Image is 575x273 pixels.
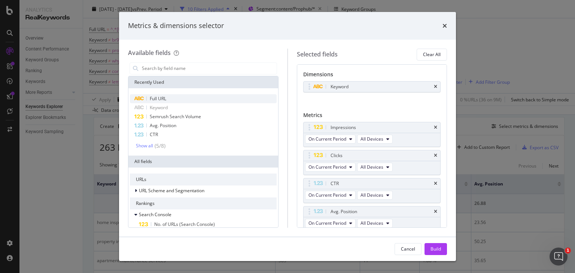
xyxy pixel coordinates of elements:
div: modal [119,12,456,261]
span: On Current Period [308,136,346,142]
span: On Current Period [308,192,346,198]
div: All fields [128,156,278,168]
button: All Devices [357,135,393,144]
div: Rankings [130,197,277,209]
button: Clear All [417,49,447,61]
div: Keywordtimes [303,81,441,92]
span: On Current Period [308,220,346,226]
div: Selected fields [297,50,338,59]
span: Full URL [150,95,166,102]
span: CTR [150,131,158,138]
div: Show all [136,143,153,148]
div: Recently Used [128,76,278,88]
div: CTR [331,180,339,187]
div: Avg. Position [331,208,357,215]
span: Semrush Search Volume [150,113,201,120]
button: All Devices [357,163,393,172]
span: All Devices [360,220,383,226]
div: URLs [130,174,277,185]
button: On Current Period [305,163,356,172]
input: Search by field name [141,63,277,74]
span: 1 [565,248,571,254]
div: ClickstimesOn Current PeriodAll Devices [303,150,441,175]
div: times [434,85,437,89]
div: Cancel [401,246,415,252]
span: No. of URLs (Search Console) [154,221,215,227]
div: CTRtimesOn Current PeriodAll Devices [303,178,441,203]
div: ( 5 / 8 ) [153,142,165,150]
button: Cancel [395,243,422,255]
span: All Devices [360,136,383,142]
span: All Devices [360,164,383,170]
div: Impressions [331,124,356,131]
div: times [442,21,447,31]
div: times [434,125,437,130]
div: Metrics [303,111,441,122]
div: Build [431,246,441,252]
button: Build [425,243,447,255]
span: Avg. Position [150,122,176,129]
div: Dimensions [303,71,441,81]
span: URL Scheme and Segmentation [139,187,204,194]
span: All Devices [360,192,383,198]
button: All Devices [357,219,393,228]
div: Clear All [423,51,441,58]
div: Clicks [331,152,343,159]
div: times [434,181,437,186]
div: times [434,209,437,214]
div: ImpressionstimesOn Current PeriodAll Devices [303,122,441,147]
div: Avg. PositiontimesOn Current PeriodAll Devices [303,206,441,231]
button: On Current Period [305,191,356,200]
iframe: Intercom live chat [550,248,568,266]
button: On Current Period [305,135,356,144]
span: Keyword [150,104,168,111]
div: Metrics & dimensions selector [128,21,224,31]
div: Available fields [128,49,171,57]
button: All Devices [357,191,393,200]
div: times [434,153,437,158]
div: Keyword [331,83,349,91]
span: Search Console [139,211,171,218]
button: On Current Period [305,219,356,228]
span: On Current Period [308,164,346,170]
